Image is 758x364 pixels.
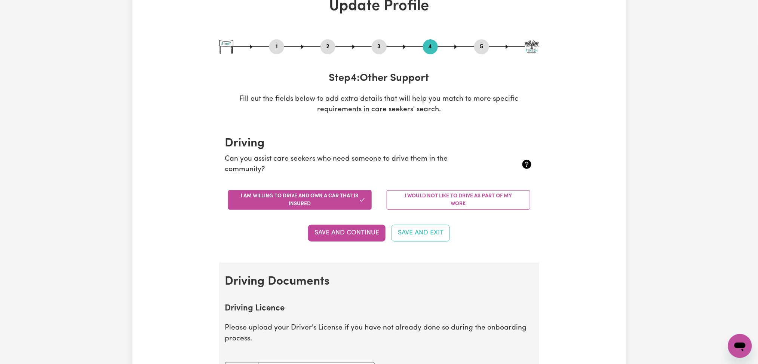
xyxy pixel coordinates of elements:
h2: Driving Documents [225,274,533,289]
h2: Driving Licence [225,304,533,314]
button: Save and Continue [308,225,386,241]
button: Go to step 3 [372,42,387,52]
button: Go to step 5 [474,42,489,52]
h2: Driving [225,136,533,151]
h3: Step 4 : Other Support [219,72,539,85]
button: Go to step 4 [423,42,438,52]
button: Save and Exit [392,225,450,241]
button: Go to step 1 [269,42,284,52]
button: Go to step 2 [320,42,335,52]
p: Fill out the fields below to add extra details that will help you match to more specific requirem... [219,94,539,116]
iframe: Button to launch messaging window [728,334,752,358]
button: I am willing to drive and own a car that is insured [228,190,372,210]
button: I would not like to drive as part of my work [387,190,530,210]
p: Please upload your Driver's License if you have not already done so during the onboarding process. [225,323,533,345]
p: Can you assist care seekers who need someone to drive them in the community? [225,154,482,176]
